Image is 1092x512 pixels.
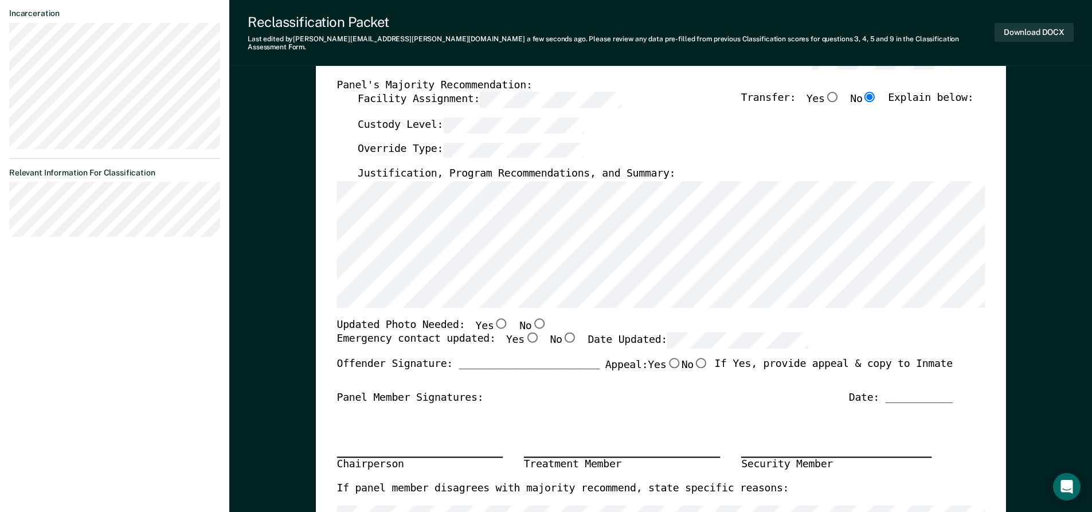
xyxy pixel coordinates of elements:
input: No [531,318,546,328]
label: Yes [506,333,539,349]
button: Download DOCX [995,23,1074,42]
label: No [850,92,878,108]
label: No [550,333,577,349]
dt: Relevant Information For Classification [9,168,220,178]
span: a few seconds ago [527,35,586,43]
div: Treatment Member [523,457,720,472]
label: Current Custody Level: [677,53,953,69]
label: No [519,318,547,333]
div: Security Member [741,457,931,472]
input: No [562,333,577,343]
input: Yes [524,333,539,343]
label: Override Type: [357,142,584,158]
input: Current Custody Level: [811,53,952,69]
label: Yes [475,318,508,333]
label: Yes [648,358,681,373]
div: Reclassification Packet [248,14,995,30]
div: Date: ___________ [848,391,952,405]
label: Scored CAF Range: MINIMUM [336,53,483,69]
input: No [862,92,877,102]
label: Facility Assignment: [357,92,620,108]
input: No [694,358,709,368]
label: Justification, Program Recommendations, and Summary: [357,167,675,181]
dt: Incarceration [9,9,220,18]
label: Date Updated: [588,333,808,349]
label: No [681,358,709,373]
div: Offender Signature: _______________________ If Yes, provide appeal & copy to Inmate [336,358,952,391]
input: Facility Assignment: [480,92,621,108]
input: Date Updated: [667,333,808,349]
label: If panel member disagrees with majority recommend, state specific reasons: [336,482,789,496]
div: Chairperson [336,457,503,472]
input: Yes [666,358,681,368]
div: Open Intercom Messenger [1053,473,1081,501]
label: Yes [806,92,839,108]
input: Custody Level: [443,117,584,133]
div: Panel Member Signatures: [336,391,483,405]
div: Panel's Majority Recommendation: [336,79,952,92]
input: Yes [494,318,508,328]
div: Emergency contact updated: [336,333,808,358]
label: Custody Level: [357,117,584,133]
label: Appeal: [605,358,709,382]
div: Transfer: Explain below: [741,92,973,117]
input: Override Type: [443,142,584,158]
input: Yes [824,92,839,102]
div: Last edited by [PERSON_NAME][EMAIL_ADDRESS][PERSON_NAME][DOMAIN_NAME] . Please review any data pr... [248,35,995,52]
div: Updated Photo Needed: [336,318,546,333]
